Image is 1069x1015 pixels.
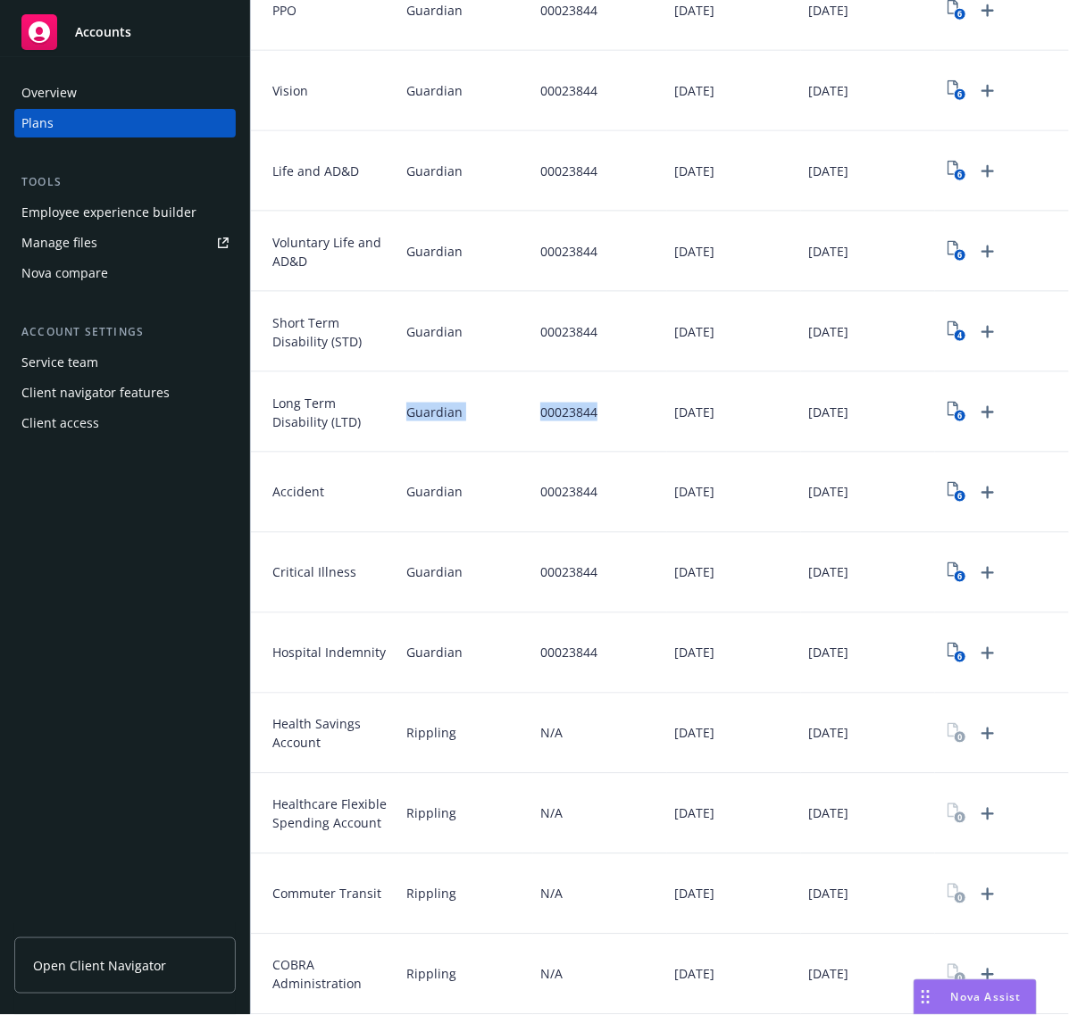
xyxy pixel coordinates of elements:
[942,961,971,989] a: View Plan Documents
[272,715,392,753] span: Health Savings Account
[14,109,236,137] a: Plans
[942,318,971,346] a: View Plan Documents
[14,229,236,257] a: Manage files
[406,804,456,823] span: Rippling
[973,559,1002,587] a: Upload Plan Documents
[808,724,848,743] span: [DATE]
[674,162,714,180] span: [DATE]
[674,483,714,502] span: [DATE]
[808,242,848,261] span: [DATE]
[973,720,1002,748] a: Upload Plan Documents
[674,403,714,421] span: [DATE]
[914,980,937,1014] div: Drag to move
[14,173,236,191] div: Tools
[942,157,971,186] a: View Plan Documents
[942,880,971,909] a: View Plan Documents
[540,1,597,20] span: 00023844
[14,259,236,287] a: Nova compare
[406,563,463,582] span: Guardian
[957,89,962,101] text: 6
[14,409,236,437] a: Client access
[406,162,463,180] span: Guardian
[808,162,848,180] span: [DATE]
[674,322,714,341] span: [DATE]
[973,77,1002,105] a: Upload Plan Documents
[957,652,962,663] text: 6
[808,322,848,341] span: [DATE]
[540,322,597,341] span: 00023844
[942,398,971,427] a: View Plan Documents
[973,478,1002,507] a: Upload Plan Documents
[957,491,962,503] text: 6
[21,379,170,407] div: Client navigator features
[674,563,714,582] span: [DATE]
[406,885,456,903] span: Rippling
[808,644,848,662] span: [DATE]
[808,804,848,823] span: [DATE]
[973,157,1002,186] a: Upload Plan Documents
[14,379,236,407] a: Client navigator features
[21,348,98,377] div: Service team
[406,322,463,341] span: Guardian
[808,885,848,903] span: [DATE]
[540,724,563,743] span: N/A
[942,720,971,748] a: View Plan Documents
[973,800,1002,828] a: Upload Plan Documents
[914,979,1037,1015] button: Nova Assist
[406,644,463,662] span: Guardian
[942,639,971,668] a: View Plan Documents
[406,483,463,502] span: Guardian
[272,81,308,100] span: Vision
[957,571,962,583] text: 6
[674,1,714,20] span: [DATE]
[21,198,196,227] div: Employee experience builder
[973,398,1002,427] a: Upload Plan Documents
[272,956,392,994] span: COBRA Administration
[272,313,392,351] span: Short Term Disability (STD)
[21,229,97,257] div: Manage files
[540,403,597,421] span: 00023844
[406,1,463,20] span: Guardian
[942,237,971,266] a: View Plan Documents
[406,403,463,421] span: Guardian
[973,318,1002,346] a: Upload Plan Documents
[808,1,848,20] span: [DATE]
[674,724,714,743] span: [DATE]
[973,961,1002,989] a: Upload Plan Documents
[942,478,971,507] a: View Plan Documents
[21,259,108,287] div: Nova compare
[406,724,456,743] span: Rippling
[540,804,563,823] span: N/A
[973,880,1002,909] a: Upload Plan Documents
[808,81,848,100] span: [DATE]
[942,559,971,587] a: View Plan Documents
[272,644,386,662] span: Hospital Indemnity
[21,79,77,107] div: Overview
[540,563,597,582] span: 00023844
[942,800,971,828] a: View Plan Documents
[272,394,392,431] span: Long Term Disability (LTD)
[406,965,456,984] span: Rippling
[808,965,848,984] span: [DATE]
[957,170,962,181] text: 6
[406,81,463,100] span: Guardian
[973,639,1002,668] a: Upload Plan Documents
[973,237,1002,266] a: Upload Plan Documents
[808,483,848,502] span: [DATE]
[14,198,236,227] a: Employee experience builder
[540,483,597,502] span: 00023844
[674,804,714,823] span: [DATE]
[957,330,962,342] text: 4
[272,885,381,903] span: Commuter Transit
[406,242,463,261] span: Guardian
[21,109,54,137] div: Plans
[674,885,714,903] span: [DATE]
[272,795,392,833] span: Healthcare Flexible Spending Account
[540,885,563,903] span: N/A
[674,81,714,100] span: [DATE]
[674,242,714,261] span: [DATE]
[21,409,99,437] div: Client access
[33,956,166,975] span: Open Client Navigator
[957,9,962,21] text: 6
[942,77,971,105] a: View Plan Documents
